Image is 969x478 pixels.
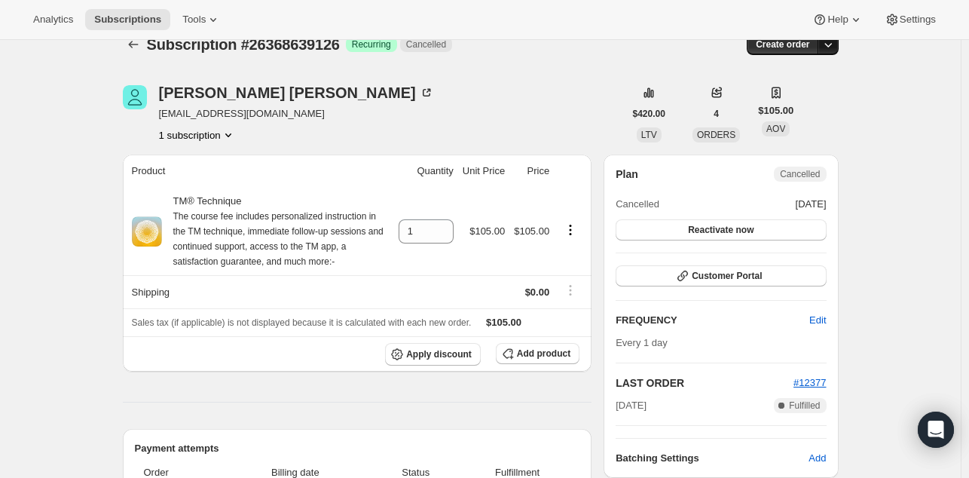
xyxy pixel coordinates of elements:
th: Product [123,155,394,188]
button: Shipping actions [558,282,582,299]
span: $420.00 [633,108,665,120]
button: Create order [747,34,818,55]
span: Cancelled [780,168,820,180]
span: $0.00 [525,286,550,298]
span: Fulfilled [789,400,820,412]
span: Subscriptions [94,14,161,26]
span: Every 1 day [616,337,668,348]
div: TM® Technique [162,194,390,269]
th: Quantity [394,155,458,188]
span: [DATE] [796,197,827,212]
span: $105.00 [469,225,505,237]
button: Apply discount [385,343,481,366]
span: Add product [517,348,570,360]
button: Add [799,446,835,470]
h2: Payment attempts [135,441,580,456]
div: Open Intercom Messenger [918,412,954,448]
span: $105.00 [514,225,549,237]
span: [EMAIL_ADDRESS][DOMAIN_NAME] [159,106,434,121]
span: $105.00 [758,103,793,118]
span: Add [809,451,826,466]
span: Christine Mendoza [123,85,147,109]
button: Subscriptions [123,34,144,55]
span: Sales tax (if applicable) is not displayed because it is calculated with each new order. [132,317,472,328]
span: Subscription #26368639126 [147,36,340,53]
span: AOV [766,124,785,134]
a: #12377 [793,377,826,388]
span: Edit [809,313,826,328]
button: #12377 [793,375,826,391]
button: Analytics [24,9,82,30]
button: Edit [800,308,835,332]
span: $105.00 [486,317,521,328]
span: Reactivate now [688,224,753,236]
button: Help [803,9,872,30]
span: Help [827,14,848,26]
button: Product actions [558,222,582,238]
span: Settings [900,14,936,26]
span: [DATE] [616,398,647,413]
button: Reactivate now [616,219,826,241]
button: Add product [496,343,579,364]
h2: FREQUENCY [616,313,809,328]
span: Tools [182,14,206,26]
span: Customer Portal [692,270,762,282]
h2: LAST ORDER [616,375,793,391]
span: LTV [641,130,657,140]
button: Product actions [159,127,236,142]
span: Cancelled [616,197,659,212]
small: The course fee includes personalized instruction in the TM technique, immediate follow-up session... [173,211,384,267]
span: Analytics [33,14,73,26]
button: 4 [705,103,728,124]
span: Recurring [352,38,391,51]
th: Shipping [123,275,394,308]
span: 4 [714,108,719,120]
span: Create order [756,38,809,51]
span: Apply discount [406,348,472,360]
button: Subscriptions [85,9,170,30]
img: product img [132,216,162,247]
button: Settings [876,9,945,30]
button: Customer Portal [616,265,826,286]
button: Tools [173,9,230,30]
span: ORDERS [697,130,735,140]
h6: Batching Settings [616,451,809,466]
span: Cancelled [406,38,446,51]
button: $420.00 [624,103,674,124]
th: Price [509,155,554,188]
th: Unit Price [458,155,509,188]
div: [PERSON_NAME] [PERSON_NAME] [159,85,434,100]
h2: Plan [616,167,638,182]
